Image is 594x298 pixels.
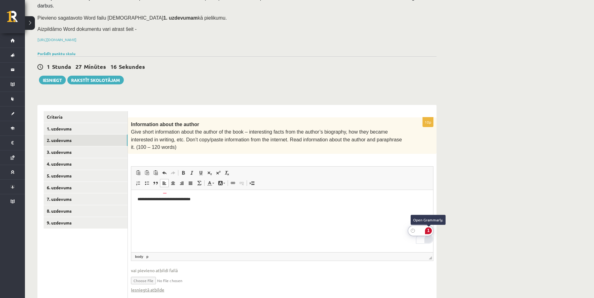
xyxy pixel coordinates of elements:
[248,179,256,187] a: Ievietot lapas pārtraukumu drukai
[84,63,106,70] span: Minūtes
[131,267,433,274] span: vai pievieno atbildi failā
[44,123,128,135] a: 1. uzdevums
[142,169,151,177] a: Ievietot kā vienkāršu tekstu (vadīšanas taustiņš+pārslēgšanas taustiņš+V)
[44,193,128,205] a: 7. uzdevums
[214,169,223,177] a: Augšraksts
[67,76,124,84] a: Rakstīt skolotājam
[37,37,76,42] a: [URL][DOMAIN_NAME]
[52,63,71,70] span: Stunda
[177,179,186,187] a: Izlīdzināt pa labi
[131,286,164,293] a: Iesniegtā atbilde
[196,169,205,177] a: Pasvītrojums (vadīšanas taustiņš+U)
[44,135,128,146] a: 2. uzdevums
[44,111,128,123] a: Criteria
[151,179,160,187] a: Bloka citāts
[75,63,82,70] span: 27
[110,63,117,70] span: 16
[134,169,142,177] a: Ielīmēt (vadīšanas taustiņš+V)
[216,179,227,187] a: Fona krāsa
[44,217,128,229] a: 9. uzdevums
[145,254,150,259] a: p elements
[44,182,128,193] a: 6. uzdevums
[131,129,402,150] span: Give short information about the author of the book – interesting facts from the author’s biograp...
[131,122,199,127] span: Information about the author
[142,179,151,187] a: Ievietot/noņemt sarakstu ar aizzīmēm
[237,179,246,187] a: Atsaistīt
[188,169,196,177] a: Slīpraksts (vadīšanas taustiņš+I)
[151,169,160,177] a: Ievietot no Worda
[160,179,169,187] a: Izlīdzināt pa kreisi
[39,76,66,84] button: Iesniegt
[179,169,188,177] a: Treknraksts (vadīšanas taustiņš+B)
[169,169,177,177] a: Atkārtot (vadīšanas taustiņš+Y)
[37,15,227,21] span: Pievieno sagatavoto Word failu [DEMOGRAPHIC_DATA] kā pielikumu.
[229,179,237,187] a: Saite (vadīšanas taustiņš+K)
[44,158,128,170] a: 4. uzdevums
[7,11,25,26] a: Rīgas 1. Tālmācības vidusskola
[169,179,177,187] a: Centrēti
[44,146,128,158] a: 3. uzdevums
[119,63,145,70] span: Sekundes
[44,205,128,217] a: 8. uzdevums
[37,26,137,32] span: Aizpildāmo Word dokumentu vari atrast šeit -
[160,169,169,177] a: Atcelt (vadīšanas taustiņš+Z)
[423,117,433,127] p: 10p
[131,190,433,252] iframe: Bagātinātā teksta redaktors, wiswyg-editor-user-answer-47024749388440
[186,179,195,187] a: Izlīdzināt malas
[429,256,432,259] span: Mērogot
[47,63,50,70] span: 1
[205,179,216,187] a: Teksta krāsa
[223,169,231,177] a: Noņemt stilus
[205,169,214,177] a: Apakšraksts
[134,179,142,187] a: Ievietot/noņemt numurētu sarakstu
[37,51,75,56] a: Parādīt punktu skalu
[44,170,128,182] a: 5. uzdevums
[163,15,198,21] strong: 1. uzdevumam
[195,179,204,187] a: Math
[134,254,144,259] a: body elements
